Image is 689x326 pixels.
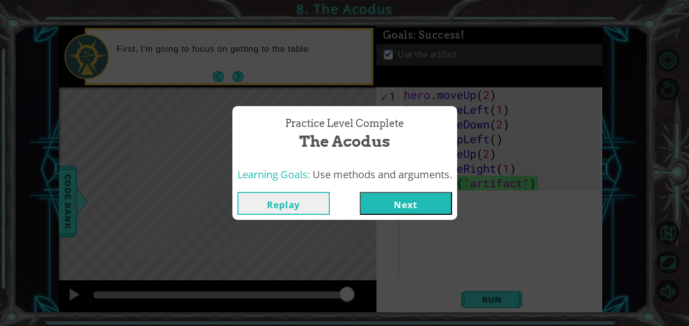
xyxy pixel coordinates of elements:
button: Next [360,192,452,215]
span: Use methods and arguments. [313,168,452,181]
button: Replay [237,192,330,215]
span: The Acodus [299,131,390,152]
span: Practice Level Complete [285,116,404,131]
span: Learning Goals: [237,168,310,181]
